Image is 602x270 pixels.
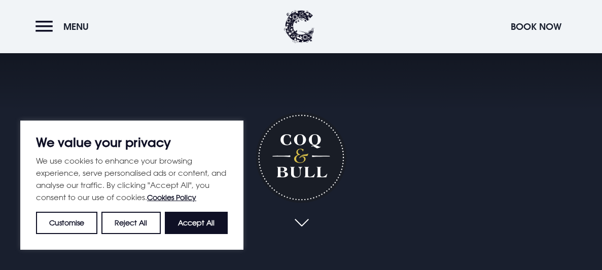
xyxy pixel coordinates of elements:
[63,21,89,32] span: Menu
[506,16,566,37] button: Book Now
[147,193,196,202] a: Cookies Policy
[256,112,346,203] h1: Coq & Bull
[165,212,228,234] button: Accept All
[101,212,160,234] button: Reject All
[20,121,243,250] div: We value your privacy
[36,212,97,234] button: Customise
[284,10,314,43] img: Clandeboye Lodge
[36,155,228,204] p: We use cookies to enhance your browsing experience, serve personalised ads or content, and analys...
[36,16,94,37] button: Menu
[36,136,228,148] p: We value your privacy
